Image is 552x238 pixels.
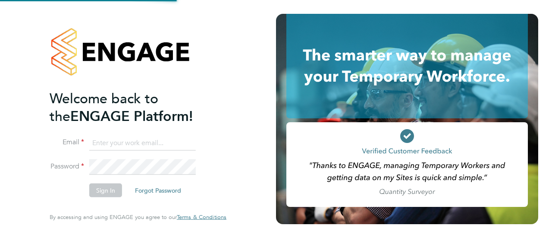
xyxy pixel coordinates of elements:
a: Terms & Conditions [177,214,226,221]
span: Terms & Conditions [177,213,226,221]
button: Forgot Password [128,184,188,197]
label: Password [50,162,84,171]
h2: ENGAGE Platform! [50,89,218,125]
button: Sign In [89,184,122,197]
label: Email [50,138,84,147]
input: Enter your work email... [89,135,196,151]
span: Welcome back to the [50,90,158,124]
span: By accessing and using ENGAGE you agree to our [50,213,226,221]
